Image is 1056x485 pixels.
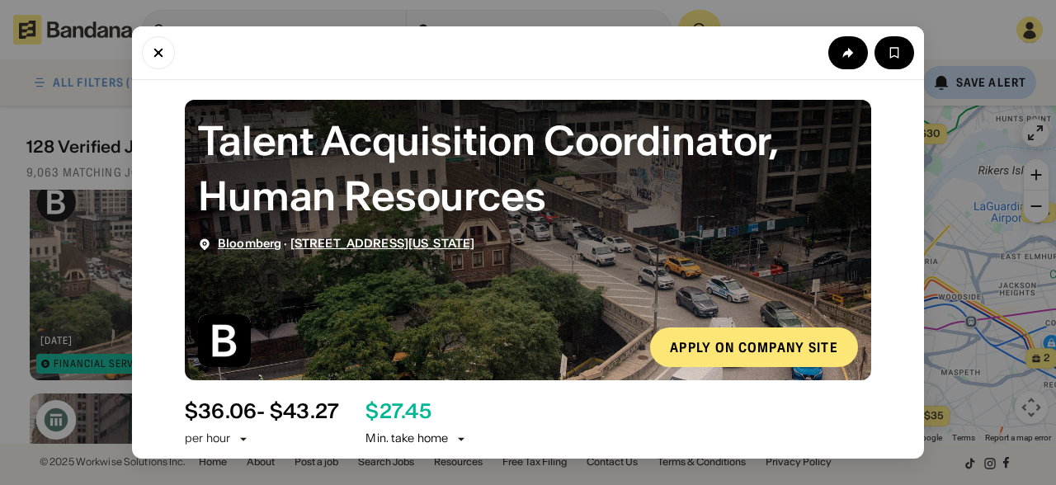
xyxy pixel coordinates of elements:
span: Bloomberg [218,236,281,251]
div: · [218,237,474,251]
img: Bloomberg logo [198,314,251,367]
div: Min. take home [365,431,468,447]
div: Talent Acquisition Coordinator, Human Resources [198,113,858,224]
div: per hour [185,431,230,447]
div: Apply on company site [670,341,838,354]
button: Close [142,36,175,69]
div: $ 36.06 - $43.27 [185,400,339,424]
span: [STREET_ADDRESS][US_STATE] [290,236,475,251]
div: $ 27.45 [365,400,431,424]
